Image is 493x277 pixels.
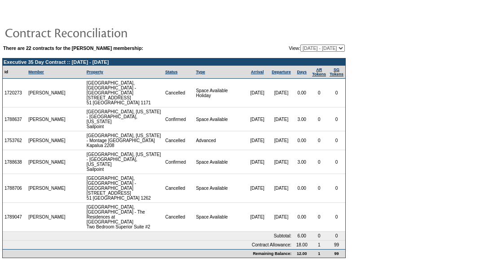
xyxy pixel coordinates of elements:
[330,67,343,76] a: SGTokens
[3,66,26,79] td: Id
[163,131,194,150] td: Cancelled
[85,174,163,203] td: [GEOGRAPHIC_DATA], [GEOGRAPHIC_DATA] - [GEOGRAPHIC_DATA][STREET_ADDRESS] 51 [GEOGRAPHIC_DATA] 1262
[247,45,345,52] td: View:
[85,203,163,232] td: [GEOGRAPHIC_DATA], [GEOGRAPHIC_DATA] - The Residences at [GEOGRAPHIC_DATA] Two Bedroom Superior S...
[163,107,194,131] td: Confirmed
[293,131,310,150] td: 0.00
[310,174,328,203] td: 0
[245,107,269,131] td: [DATE]
[328,107,345,131] td: 0
[272,70,291,74] a: Departure
[269,150,293,174] td: [DATE]
[163,79,194,107] td: Cancelled
[310,131,328,150] td: 0
[269,174,293,203] td: [DATE]
[310,232,328,241] td: 0
[194,79,245,107] td: Space Available Holiday
[245,79,269,107] td: [DATE]
[194,174,245,203] td: Space Available
[297,70,307,74] a: Days
[328,174,345,203] td: 0
[163,150,194,174] td: Confirmed
[293,174,310,203] td: 0.00
[328,150,345,174] td: 0
[328,203,345,232] td: 0
[3,150,26,174] td: 1788638
[3,79,26,107] td: 1720273
[194,107,245,131] td: Space Available
[245,203,269,232] td: [DATE]
[3,203,26,232] td: 1789047
[3,249,293,258] td: Remaining Balance:
[269,107,293,131] td: [DATE]
[26,79,68,107] td: [PERSON_NAME]
[4,23,184,41] img: pgTtlContractReconciliation.gif
[310,79,328,107] td: 0
[293,249,310,258] td: 12.00
[245,131,269,150] td: [DATE]
[245,150,269,174] td: [DATE]
[3,241,293,249] td: Contract Allowance:
[310,241,328,249] td: 1
[269,79,293,107] td: [DATE]
[163,174,194,203] td: Cancelled
[87,70,103,74] a: Property
[312,67,326,76] a: ARTokens
[269,131,293,150] td: [DATE]
[85,79,163,107] td: [GEOGRAPHIC_DATA], [GEOGRAPHIC_DATA] - [GEOGRAPHIC_DATA][STREET_ADDRESS] 51 [GEOGRAPHIC_DATA] 1171
[85,150,163,174] td: [GEOGRAPHIC_DATA], [US_STATE] - [GEOGRAPHIC_DATA], [US_STATE] Sailpoint
[293,150,310,174] td: 3.00
[310,107,328,131] td: 0
[293,79,310,107] td: 0.00
[26,203,68,232] td: [PERSON_NAME]
[196,70,205,74] a: Type
[3,232,293,241] td: Subtotal:
[251,70,264,74] a: Arrival
[328,241,345,249] td: 99
[310,249,328,258] td: 1
[328,79,345,107] td: 0
[328,249,345,258] td: 99
[293,107,310,131] td: 3.00
[163,203,194,232] td: Cancelled
[3,58,345,66] td: Executive 35 Day Contract :: [DATE] - [DATE]
[245,174,269,203] td: [DATE]
[293,241,310,249] td: 18.00
[85,107,163,131] td: [GEOGRAPHIC_DATA], [US_STATE] - [GEOGRAPHIC_DATA], [US_STATE] Sailpoint
[194,131,245,150] td: Advanced
[28,70,44,74] a: Member
[293,232,310,241] td: 6.00
[310,203,328,232] td: 0
[26,150,68,174] td: [PERSON_NAME]
[194,203,245,232] td: Space Available
[85,131,163,150] td: [GEOGRAPHIC_DATA], [US_STATE] - Montage [GEOGRAPHIC_DATA] Kapalua 2208
[26,131,68,150] td: [PERSON_NAME]
[165,70,178,74] a: Status
[310,150,328,174] td: 0
[3,131,26,150] td: 1753762
[269,203,293,232] td: [DATE]
[328,131,345,150] td: 0
[328,232,345,241] td: 0
[194,150,245,174] td: Space Available
[293,203,310,232] td: 0.00
[3,174,26,203] td: 1788706
[26,174,68,203] td: [PERSON_NAME]
[3,107,26,131] td: 1788637
[26,107,68,131] td: [PERSON_NAME]
[3,45,143,51] b: There are 22 contracts for the [PERSON_NAME] membership:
